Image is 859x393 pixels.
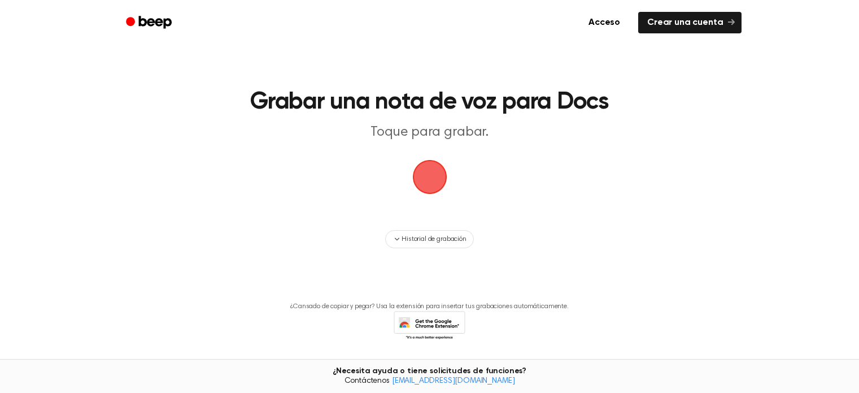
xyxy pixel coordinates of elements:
a: Crear una cuenta [638,12,741,33]
font: ¿Necesita ayuda o tiene solicitudes de funciones? [333,367,526,375]
font: Grabar una nota de voz para Docs [250,90,609,114]
font: Toque para grabar. [370,126,489,139]
a: [EMAIL_ADDRESS][DOMAIN_NAME] [392,377,515,385]
img: Logotipo de Beep [413,160,447,194]
button: Historial de grabación [385,230,473,248]
a: Acceso [577,10,631,36]
font: Contáctenos [345,377,390,385]
a: Bip [118,12,182,34]
font: ¿Cansado de copiar y pegar? Usa la extensión para insertar tus grabaciones automáticamente. [290,303,568,310]
font: Historial de grabación [402,236,466,243]
font: Crear una cuenta [647,18,723,27]
font: Acceso [588,18,620,27]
